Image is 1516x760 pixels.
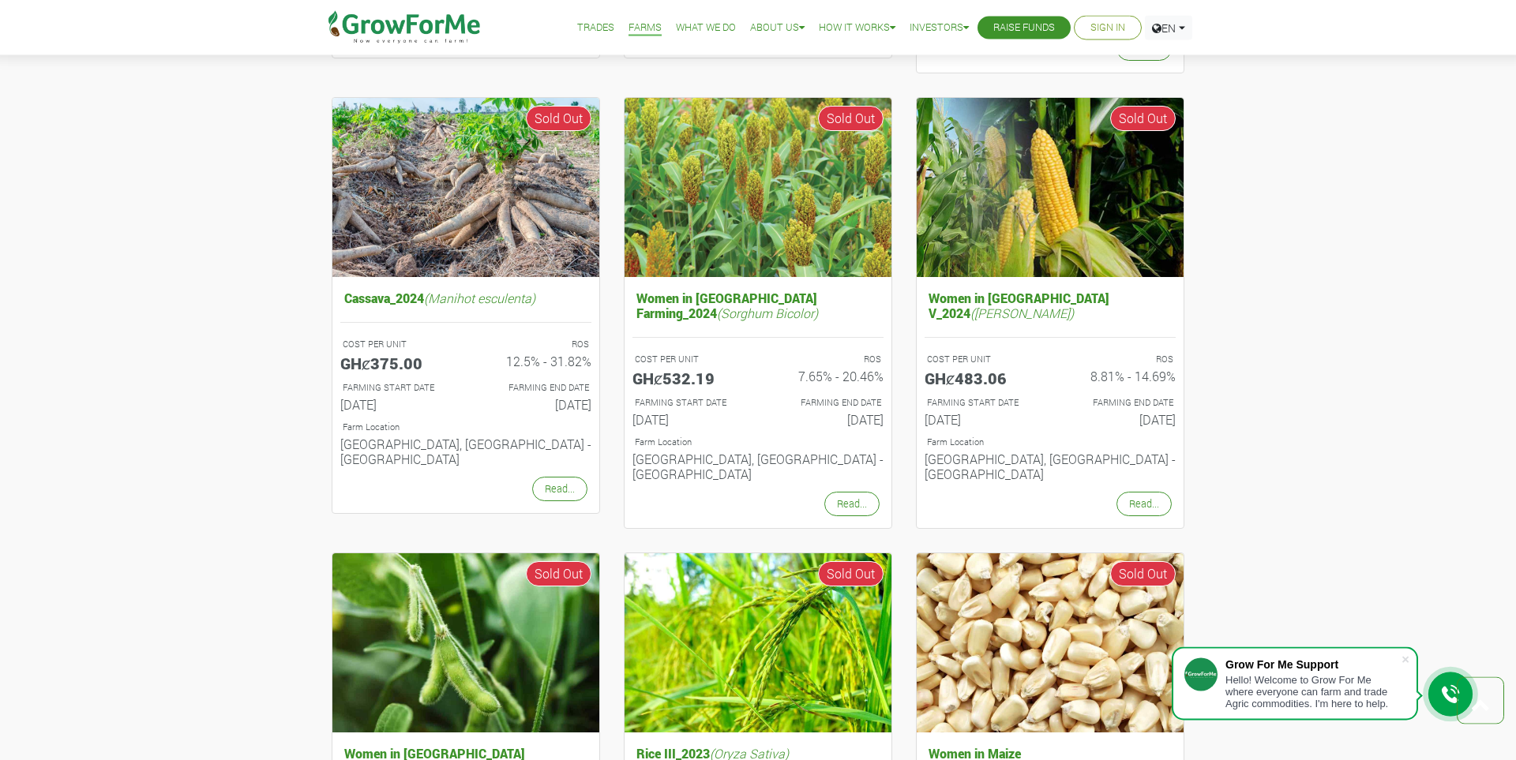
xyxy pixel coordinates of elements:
[824,492,880,516] a: Read...
[818,561,884,586] span: Sold Out
[526,561,591,586] span: Sold Out
[532,477,587,501] a: Read...
[343,381,452,395] p: FARMING START DATE
[1110,561,1176,586] span: Sold Out
[927,436,1173,449] p: Location of Farm
[635,353,744,366] p: COST PER UNIT
[717,305,818,321] i: (Sorghum Bicolor)
[632,412,746,427] h6: [DATE]
[332,98,599,277] img: growforme image
[925,451,1176,481] h6: [GEOGRAPHIC_DATA], [GEOGRAPHIC_DATA] - [GEOGRAPHIC_DATA]
[480,338,589,351] p: ROS
[340,286,591,309] h5: Cassava_2024
[1064,353,1173,366] p: ROS
[993,20,1055,36] a: Raise Funds
[770,369,884,384] h6: 7.65% - 20.46%
[424,290,535,306] i: (Manihot esculenta)
[1225,658,1401,671] div: Grow For Me Support
[676,20,736,36] a: What We Do
[343,338,452,351] p: COST PER UNIT
[770,412,884,427] h6: [DATE]
[819,20,895,36] a: How it Works
[478,354,591,369] h6: 12.5% - 31.82%
[1225,674,1401,709] div: Hello! Welcome to Grow For Me where everyone can farm and trade Agric commodities. I'm here to help.
[925,369,1038,387] h5: GHȼ483.06
[925,412,1038,427] h6: [DATE]
[925,286,1176,324] h5: Women in [GEOGRAPHIC_DATA] V_2024
[1145,16,1192,40] a: EN
[340,354,454,373] h5: GHȼ375.00
[1064,396,1173,410] p: FARMING END DATE
[480,381,589,395] p: FARMING END DATE
[910,20,969,36] a: Investors
[340,397,454,412] h6: [DATE]
[1062,369,1176,384] h6: 8.81% - 14.69%
[629,20,662,36] a: Farms
[917,98,1184,277] img: growforme image
[818,106,884,131] span: Sold Out
[927,396,1036,410] p: FARMING START DATE
[625,553,891,732] img: growforme image
[970,305,1074,321] i: ([PERSON_NAME])
[340,436,591,466] h6: [GEOGRAPHIC_DATA], [GEOGRAPHIC_DATA] - [GEOGRAPHIC_DATA]
[772,396,881,410] p: FARMING END DATE
[927,353,1036,366] p: COST PER UNIT
[1110,106,1176,131] span: Sold Out
[750,20,805,36] a: About Us
[632,451,884,481] h6: [GEOGRAPHIC_DATA], [GEOGRAPHIC_DATA] - [GEOGRAPHIC_DATA]
[625,98,891,276] img: growforme image
[343,421,589,434] p: Location of Farm
[635,436,881,449] p: Location of Farm
[526,106,591,131] span: Sold Out
[632,369,746,387] h5: GHȼ532.19
[635,396,744,410] p: FARMING START DATE
[1062,412,1176,427] h6: [DATE]
[917,553,1184,732] img: growforme image
[478,397,591,412] h6: [DATE]
[632,286,884,324] h5: Women in [GEOGRAPHIC_DATA] Farming_2024
[772,353,881,366] p: ROS
[332,553,599,732] img: growforme image
[1116,492,1172,516] a: Read...
[577,20,614,36] a: Trades
[1090,20,1125,36] a: Sign In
